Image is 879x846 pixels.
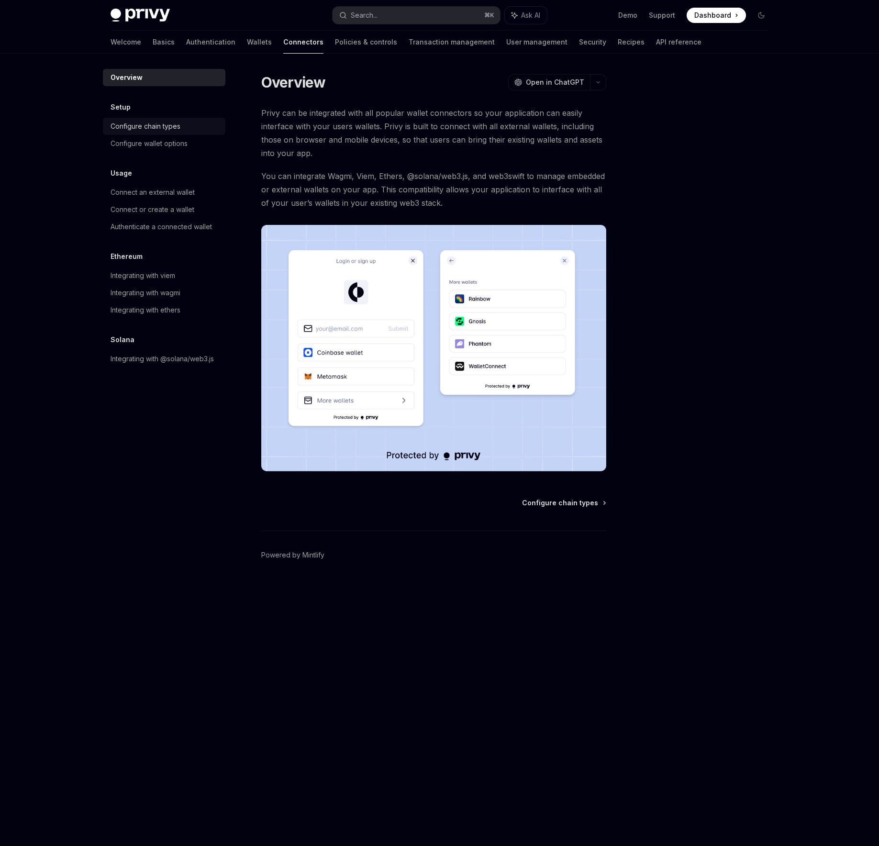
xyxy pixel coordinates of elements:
[261,550,324,560] a: Powered by Mintlify
[618,31,645,54] a: Recipes
[618,11,637,20] a: Demo
[261,225,606,471] img: Connectors3
[111,31,141,54] a: Welcome
[694,11,731,20] span: Dashboard
[484,11,494,19] span: ⌘ K
[111,221,212,233] div: Authenticate a connected wallet
[247,31,272,54] a: Wallets
[153,31,175,54] a: Basics
[103,350,225,367] a: Integrating with @solana/web3.js
[103,267,225,284] a: Integrating with viem
[111,138,188,149] div: Configure wallet options
[521,11,540,20] span: Ask AI
[111,270,175,281] div: Integrating with viem
[186,31,235,54] a: Authentication
[409,31,495,54] a: Transaction management
[111,204,194,215] div: Connect or create a wallet
[103,69,225,86] a: Overview
[261,169,606,210] span: You can integrate Wagmi, Viem, Ethers, @solana/web3.js, and web3swift to manage embedded or exter...
[649,11,675,20] a: Support
[522,498,605,508] a: Configure chain types
[111,167,132,179] h5: Usage
[103,284,225,301] a: Integrating with wagmi
[333,7,500,24] button: Search...⌘K
[111,9,170,22] img: dark logo
[103,118,225,135] a: Configure chain types
[111,304,180,316] div: Integrating with ethers
[103,184,225,201] a: Connect an external wallet
[111,187,195,198] div: Connect an external wallet
[111,353,214,365] div: Integrating with @solana/web3.js
[579,31,606,54] a: Security
[505,7,547,24] button: Ask AI
[111,251,143,262] h5: Ethereum
[111,101,131,113] h5: Setup
[261,74,326,91] h1: Overview
[111,334,134,345] h5: Solana
[261,106,606,160] span: Privy can be integrated with all popular wallet connectors so your application can easily interfa...
[522,498,598,508] span: Configure chain types
[103,301,225,319] a: Integrating with ethers
[335,31,397,54] a: Policies & controls
[506,31,567,54] a: User management
[508,74,590,90] button: Open in ChatGPT
[111,72,143,83] div: Overview
[103,218,225,235] a: Authenticate a connected wallet
[103,201,225,218] a: Connect or create a wallet
[656,31,701,54] a: API reference
[111,121,180,132] div: Configure chain types
[754,8,769,23] button: Toggle dark mode
[526,78,584,87] span: Open in ChatGPT
[283,31,323,54] a: Connectors
[687,8,746,23] a: Dashboard
[111,287,180,299] div: Integrating with wagmi
[103,135,225,152] a: Configure wallet options
[351,10,378,21] div: Search...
